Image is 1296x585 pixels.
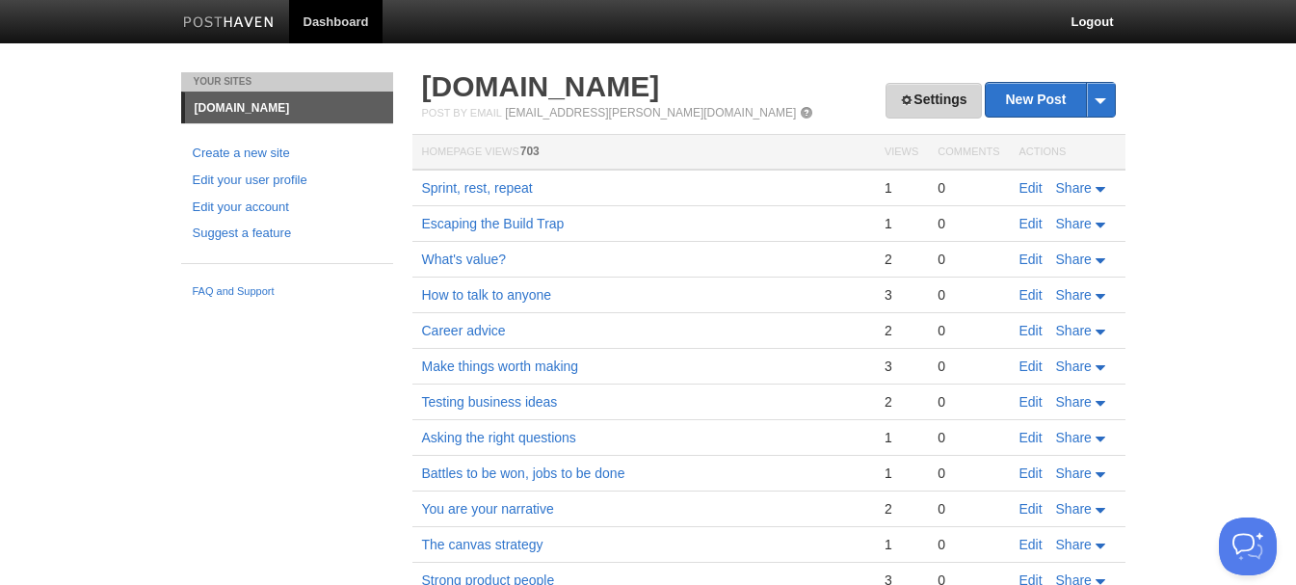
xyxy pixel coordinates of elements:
[1056,394,1092,410] span: Share
[422,465,625,481] a: Battles to be won, jobs to be done
[1056,465,1092,481] span: Share
[1056,252,1092,267] span: Share
[1056,180,1092,196] span: Share
[183,16,275,31] img: Posthaven-bar
[875,135,928,171] th: Views
[1056,216,1092,231] span: Share
[938,429,999,446] div: 0
[193,283,382,301] a: FAQ and Support
[185,93,393,123] a: [DOMAIN_NAME]
[422,537,543,552] a: The canvas strategy
[181,72,393,92] li: Your Sites
[938,393,999,411] div: 0
[885,393,918,411] div: 2
[938,286,999,304] div: 0
[1056,323,1092,338] span: Share
[422,70,660,102] a: [DOMAIN_NAME]
[422,252,507,267] a: What's value?
[193,224,382,244] a: Suggest a feature
[505,106,796,120] a: [EMAIL_ADDRESS][PERSON_NAME][DOMAIN_NAME]
[938,251,999,268] div: 0
[1056,537,1092,552] span: Share
[885,358,918,375] div: 3
[1019,501,1043,517] a: Edit
[938,358,999,375] div: 0
[1019,287,1043,303] a: Edit
[885,500,918,518] div: 2
[938,215,999,232] div: 0
[1056,430,1092,445] span: Share
[1019,430,1043,445] a: Edit
[422,216,565,231] a: Escaping the Build Trap
[928,135,1009,171] th: Comments
[1019,252,1043,267] a: Edit
[422,287,552,303] a: How to talk to anyone
[1056,359,1092,374] span: Share
[1019,394,1043,410] a: Edit
[938,322,999,339] div: 0
[1019,180,1043,196] a: Edit
[1019,465,1043,481] a: Edit
[1056,287,1092,303] span: Share
[885,179,918,197] div: 1
[1010,135,1125,171] th: Actions
[885,251,918,268] div: 2
[422,394,558,410] a: Testing business ideas
[193,144,382,164] a: Create a new site
[885,286,918,304] div: 3
[885,465,918,482] div: 1
[412,135,875,171] th: Homepage Views
[422,430,576,445] a: Asking the right questions
[938,500,999,518] div: 0
[1219,518,1277,575] iframe: Help Scout Beacon - Open
[520,145,540,158] span: 703
[1019,359,1043,374] a: Edit
[193,198,382,218] a: Edit your account
[422,180,533,196] a: Sprint, rest, repeat
[422,359,579,374] a: Make things worth making
[422,107,502,119] span: Post by Email
[938,179,999,197] div: 0
[885,429,918,446] div: 1
[986,83,1114,117] a: New Post
[193,171,382,191] a: Edit your user profile
[885,322,918,339] div: 2
[1019,216,1043,231] a: Edit
[422,323,506,338] a: Career advice
[885,215,918,232] div: 1
[938,536,999,553] div: 0
[422,501,554,517] a: You are your narrative
[938,465,999,482] div: 0
[1056,501,1092,517] span: Share
[885,536,918,553] div: 1
[1019,323,1043,338] a: Edit
[886,83,981,119] a: Settings
[1019,537,1043,552] a: Edit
